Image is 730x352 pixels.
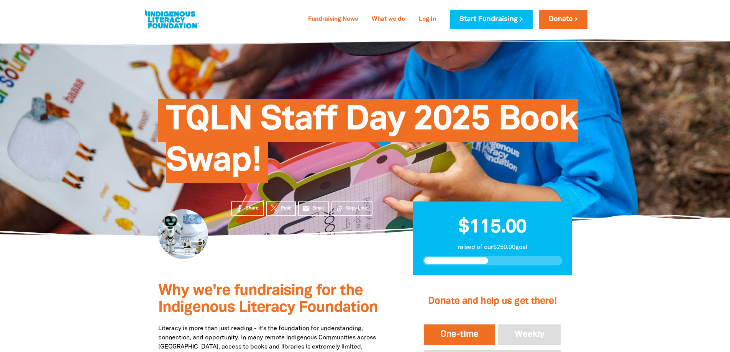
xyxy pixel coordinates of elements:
button: Copy Link [331,201,372,216]
i: email [302,205,310,213]
span: Why we're fundraising for the Indigenous Literacy Foundation [158,284,378,315]
span: $115.00 [458,219,527,236]
a: Fundraising News [303,13,363,26]
a: Log In [414,13,441,26]
a: Post [266,201,296,216]
a: emailEmail [298,201,330,216]
a: Share [231,201,264,216]
p: raised of our $250.00 goal [423,243,563,252]
a: Donate [539,10,587,29]
a: Start Fundraising [450,10,533,29]
h2: Donate and help us get there! [422,286,562,317]
span: Post [281,205,290,212]
span: Share [246,205,259,212]
span: TQLN Staff Day 2025 Book Swap! [166,105,578,183]
span: Copy Link [346,205,367,212]
span: Email [312,205,324,212]
a: What we do [367,13,410,26]
button: One-time [422,323,497,347]
button: Weekly [497,323,563,347]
